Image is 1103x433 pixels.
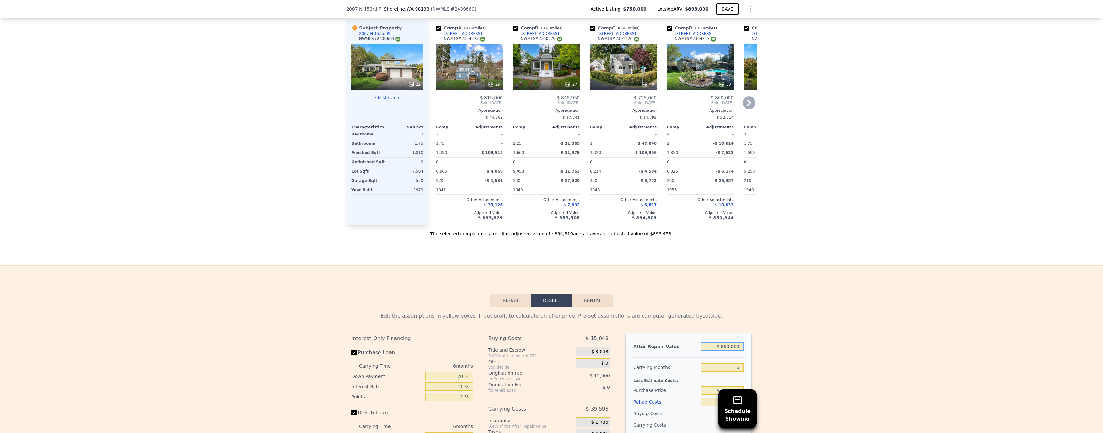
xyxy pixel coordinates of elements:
[488,381,560,388] div: Origination Fee
[351,407,423,419] label: Rehab Loan
[471,158,503,167] div: -
[548,130,580,139] div: -
[752,36,793,42] div: NWMLS # 2385818
[359,36,400,42] div: NWMLS # 2439660
[693,26,720,30] span: ( miles)
[752,31,790,36] div: [STREET_ADDRESS]
[590,6,623,12] span: Active Listing
[744,139,776,148] div: 1.75
[488,353,573,358] div: 0.33% of the price + 550
[744,3,757,15] button: Show Options
[590,31,636,36] a: [STREET_ADDRESS]
[436,151,447,155] span: 1,350
[403,421,473,431] div: 6 months
[716,151,734,155] span: -$ 7,623
[716,169,734,174] span: -$ 6,174
[586,333,609,344] span: $ 15,048
[408,81,421,87] div: 22
[433,6,450,12] span: NWMLS
[513,132,516,136] span: 3
[590,25,642,31] div: Comp C
[590,125,623,130] div: Comp
[744,169,755,174] span: 5,250
[713,141,734,146] span: -$ 10,614
[521,36,562,42] div: NWMLS # 2360279
[488,417,573,424] div: Insurance
[359,361,401,371] div: Carrying Time
[633,373,744,385] div: Less Estimate Costs:
[436,139,468,148] div: 1.75
[444,31,482,36] div: [STREET_ADDRESS]
[405,6,429,12] span: , WA 98133
[351,25,402,31] div: Subject Property
[351,167,386,176] div: Lot Sqft
[488,333,560,344] div: Buying Costs
[744,132,746,136] span: 3
[471,185,503,194] div: -
[478,215,503,220] span: $ 893,829
[667,125,700,130] div: Comp
[633,419,673,431] div: Carrying Costs
[744,151,755,155] span: 1,690
[471,139,503,148] div: -
[619,26,628,30] span: 0.42
[482,203,503,207] span: -$ 33,126
[590,139,622,148] div: 1
[590,100,657,105] span: Sold [DATE]
[633,341,698,352] div: After Repair Value
[590,169,601,174] span: 8,214
[641,203,657,207] span: $ 6,817
[685,6,709,12] span: $893,000
[625,158,657,167] div: -
[451,6,475,12] span: # 2439660
[548,158,580,167] div: -
[591,420,608,425] span: $ 1,786
[667,100,734,105] span: Sold [DATE]
[351,347,423,358] label: Purchase Loan
[351,410,357,415] input: Rehab Loan
[351,381,423,392] div: Interest Rate
[488,365,573,370] div: you decide!
[638,115,657,120] span: -$ 14,792
[702,130,734,139] div: -
[351,333,473,344] div: Interest-Only Financing
[359,421,401,431] div: Carrying Time
[485,178,503,183] span: -$ 1,631
[513,178,520,183] span: 240
[436,108,503,113] div: Appreciation
[667,108,734,113] div: Appreciation
[513,160,516,164] span: 0
[615,26,642,30] span: ( miles)
[403,361,473,371] div: 6 months
[667,31,713,36] a: [STREET_ADDRESS]
[634,37,639,42] img: NWMLS Logo
[351,130,386,139] div: Bedrooms
[598,36,639,42] div: NWMLS # 2391626
[711,95,734,100] span: $ 860,000
[641,178,657,183] span: $ 9,772
[389,176,423,185] div: 550
[559,169,580,174] span: -$ 11,763
[436,31,482,36] a: [STREET_ADDRESS]
[744,178,751,183] span: 210
[572,294,613,307] button: Rental
[744,25,796,31] div: Comp E
[351,185,386,194] div: Year Built
[633,396,698,408] div: Rehab Costs
[481,151,503,155] span: $ 109,518
[488,376,560,381] div: for Purchase Loan
[634,95,657,100] span: $ 725,000
[561,151,580,155] span: $ 31,379
[713,203,734,207] span: -$ 10,033
[591,349,608,355] span: $ 3,048
[702,185,734,194] div: -
[586,403,609,415] span: $ 39,593
[389,148,423,157] div: 1,810
[561,115,580,120] span: -$ 17,341
[488,403,560,415] div: Carrying Costs
[469,125,503,130] div: Adjustments
[744,113,811,122] div: -
[590,178,597,183] span: 420
[638,141,657,146] span: $ 47,848
[548,185,580,194] div: -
